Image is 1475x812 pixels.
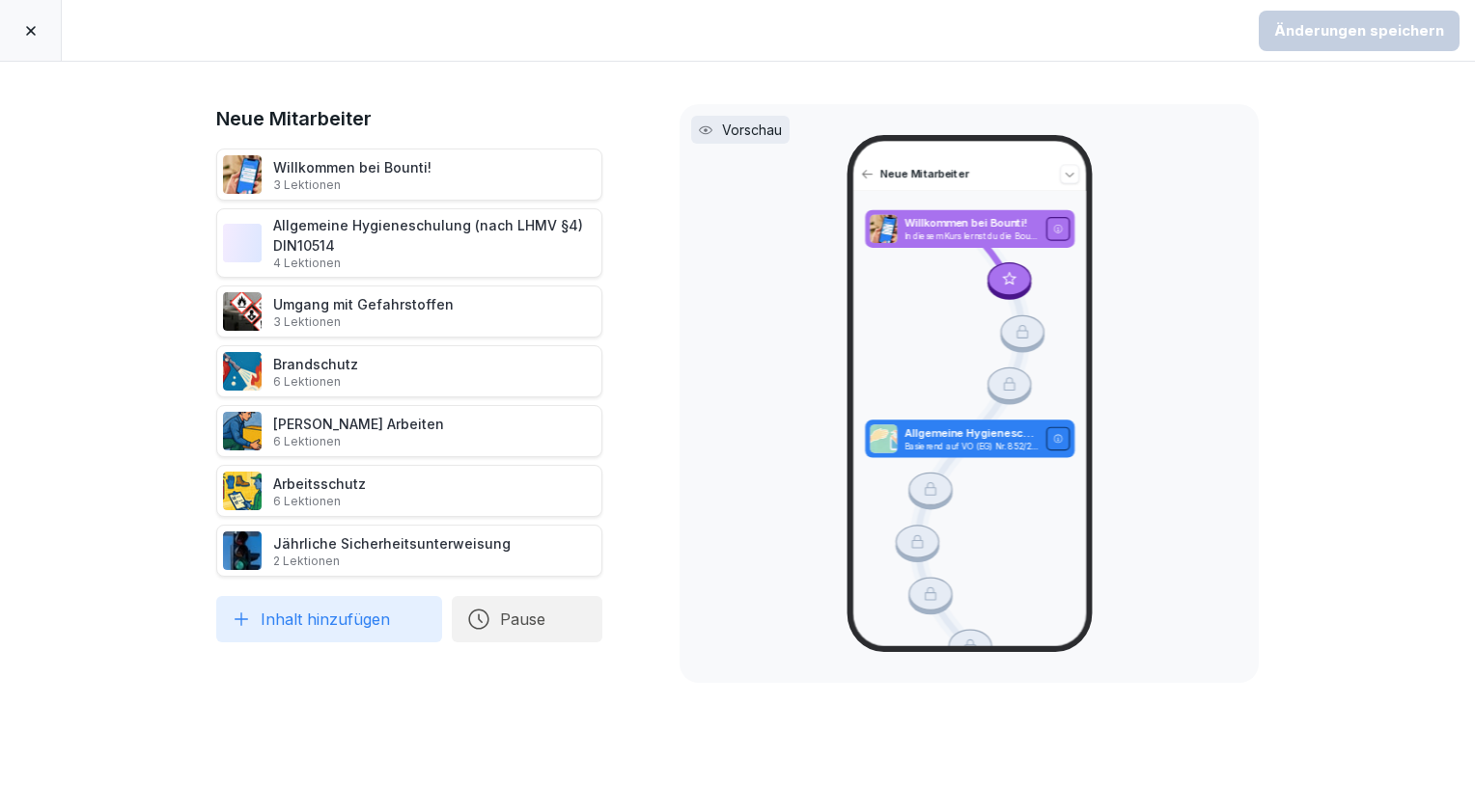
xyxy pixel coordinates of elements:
img: xh3bnih80d1pxcetv9zsuevg.png [223,155,262,194]
div: Umgang mit Gefahrstoffen [273,294,454,330]
img: gxsnf7ygjsfsmxd96jxi4ufn.png [869,424,896,453]
h1: Neue Mitarbeiter [216,104,602,133]
button: Inhalt hinzufügen [216,596,442,642]
p: 4 Lektionen [273,256,596,271]
div: Arbeitsschutz6 Lektionen [216,465,602,517]
div: Willkommen bei Bounti! [273,157,431,193]
div: Jährliche Sicherheitsunterweisung2 Lektionen [216,525,602,577]
p: 6 Lektionen [273,434,444,449]
p: Willkommen bei Bounti! [904,216,1039,231]
p: Neue Mitarbeiter [879,167,1053,182]
img: xh3bnih80d1pxcetv9zsuevg.png [869,215,896,244]
div: Arbeitsschutz [273,474,366,509]
p: In diesem Kurs lernst du die Bounti App kennnen. [904,231,1039,242]
p: Allgemeine Hygieneschulung (nach LHMV §4) DIN10514 [904,426,1039,442]
p: 6 Lektionen [273,494,366,509]
div: Jährliche Sicherheitsunterweisung [273,533,511,569]
div: Brandschutz6 Lektionen [216,345,602,397]
img: b0iy7e1gfawqjs4nezxuanzk.png [223,352,262,391]
div: Allgemeine Hygieneschulung (nach LHMV §4) DIN105144 Lektionen [216,208,602,278]
p: 2 Lektionen [273,554,511,569]
img: ro33qf0i8ndaw7nkfv0stvse.png [223,292,262,331]
p: Basierend auf VO (EG) Nr. 852/2004, LMHV, DIN10514 und IFSG. Jährliche Wiederholung empfohlen. Mi... [904,442,1039,452]
div: [PERSON_NAME] Arbeiten6 Lektionen [216,405,602,457]
button: Pause [452,596,602,642]
p: 6 Lektionen [273,374,358,390]
img: bgsrfyvhdm6180ponve2jajk.png [223,472,262,510]
div: Brandschutz [273,354,358,390]
div: Umgang mit Gefahrstoffen3 Lektionen [216,285,602,338]
p: 3 Lektionen [273,314,454,330]
div: [PERSON_NAME] Arbeiten [273,414,444,449]
img: lexopoti9mm3ayfs08g9aag0.png [223,531,262,570]
div: Änderungen speichern [1274,20,1444,41]
p: Vorschau [722,120,782,140]
div: Willkommen bei Bounti!3 Lektionen [216,149,602,201]
button: Änderungen speichern [1259,11,1460,51]
div: Allgemeine Hygieneschulung (nach LHMV §4) DIN10514 [273,215,596,271]
img: ns5fm27uu5em6705ixom0yjt.png [223,412,262,450]
p: 3 Lektionen [273,177,431,193]
img: gxsnf7ygjsfsmxd96jxi4ufn.png [223,224,262,262]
